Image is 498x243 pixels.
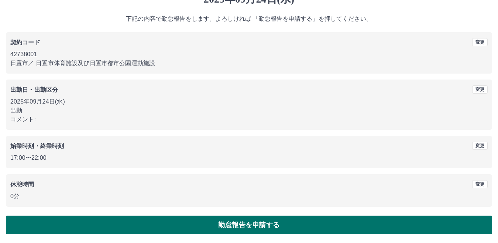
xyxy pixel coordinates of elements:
[6,14,492,23] p: 下記の内容で勤怠報告をします。よろしければ 「勤怠報告を申請する」を押してください。
[10,115,488,124] p: コメント:
[10,59,488,68] p: 日置市 ／ 日置市体育施設及び日置市都市公園運動施設
[472,180,488,188] button: 変更
[472,38,488,46] button: 変更
[10,50,488,59] p: 42738001
[10,181,34,188] b: 休憩時間
[10,39,40,45] b: 契約コード
[472,85,488,94] button: 変更
[10,87,58,93] b: 出勤日・出勤区分
[472,142,488,150] button: 変更
[10,143,64,149] b: 始業時刻・終業時刻
[10,106,488,115] p: 出勤
[10,153,488,162] p: 17:00 〜 22:00
[10,192,488,201] p: 0分
[10,97,488,106] p: 2025年09月24日(水)
[6,216,492,234] button: 勤怠報告を申請する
